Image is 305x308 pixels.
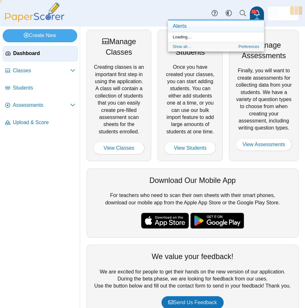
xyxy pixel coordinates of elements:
[13,84,75,91] span: Students
[87,30,151,161] div: Creating classes is an important first step in using the application. A class will contain a coll...
[250,6,264,20] a: Alerts
[3,46,78,61] a: Dashboard
[93,251,292,262] div: We value your feedback!
[164,36,216,57] div: Manage Students
[93,175,292,186] div: Download Our Mobile App
[3,115,78,130] a: Upload & Score
[13,102,70,109] span: Assessments
[168,32,264,42] div: Loading…
[141,213,189,229] img: apple-store-badge.svg
[13,50,75,57] span: Dashboard
[238,44,259,49] a: Preferences
[278,8,288,19] span: Micah Willis
[173,44,191,49] a: Show all…
[3,18,67,23] a: PaperScorer
[168,300,217,305] span: Send Us Feedback
[168,20,264,32] h3: Alerts
[13,119,75,126] span: Upload & Score
[3,29,77,42] a: Create New
[3,63,78,79] a: Classes
[229,30,299,161] div: Finally, you will want to create assessments for collecting data from your students. We have a va...
[87,169,299,238] div: For teachers who need to scan their own sheets with their smart phones, download our mobile app f...
[3,98,78,113] a: Assessments
[93,36,144,57] div: Manage Classes
[236,138,292,151] a: View Assessments
[3,3,67,22] img: PaperScorer
[158,30,222,161] div: Once you have created your classes, you can start adding students. You can either add students on...
[3,81,78,96] a: Students
[164,142,216,154] a: View Students
[278,8,288,19] img: ps.hreErqNOxSkiDGg1
[13,67,70,74] span: Classes
[267,6,299,21] a: ps.hreErqNOxSkiDGg1
[190,213,244,229] img: google-play-badge.png
[93,142,144,154] a: View Classes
